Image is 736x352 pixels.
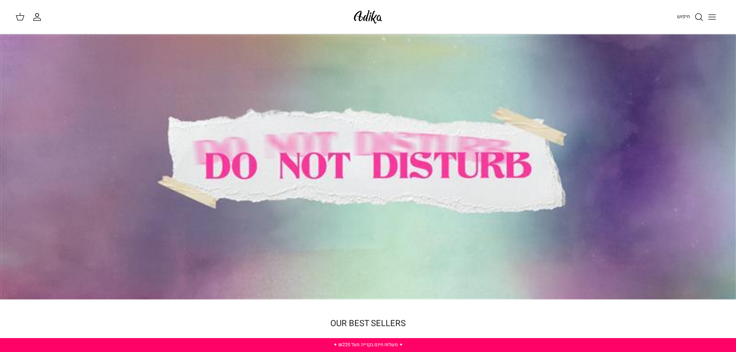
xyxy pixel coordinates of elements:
a: החשבון שלי [32,12,45,22]
a: ✦ משלוח חינם בקנייה מעל ₪220 ✦ [333,341,403,348]
a: חיפוש [677,12,704,22]
img: Adika IL [352,8,384,26]
a: OUR BEST SELLERS [330,317,406,330]
span: חיפוש [677,13,690,20]
button: Toggle menu [704,9,721,26]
